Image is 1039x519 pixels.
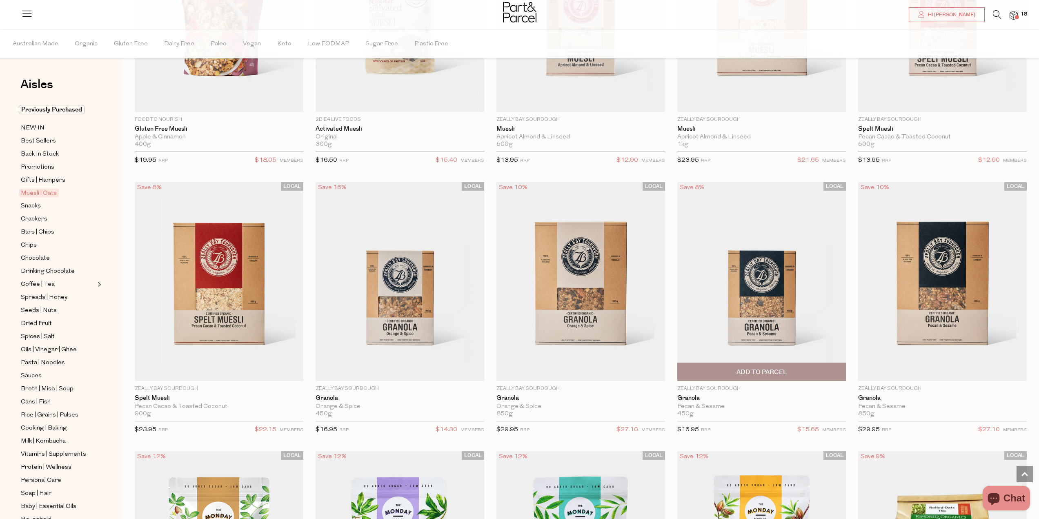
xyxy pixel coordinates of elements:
[281,182,303,191] span: LOCAL
[496,116,665,123] p: Zeally Bay Sourdough
[21,397,95,407] a: Cans | Fish
[520,158,530,163] small: RRP
[21,136,56,146] span: Best Sellers
[978,425,1000,435] span: $27.10
[21,501,95,512] a: Baby | Essential Oils
[1003,428,1027,432] small: MEMBERS
[21,489,51,499] span: Soap | Hair
[677,182,707,193] div: Save 8%
[616,155,638,166] span: $12.90
[135,182,164,193] div: Save 8%
[21,345,77,355] span: Oils | Vinegar | Ghee
[858,182,892,193] div: Save 10%
[20,76,53,94] span: Aisles
[1010,11,1018,20] a: 18
[21,188,95,198] a: Muesli | Oats
[316,394,484,402] a: Granola
[316,182,484,381] img: Granola
[21,227,95,237] a: Bars | Chips
[96,279,101,289] button: Expand/Collapse Coffee | Tea
[641,158,665,163] small: MEMBERS
[436,425,457,435] span: $14.30
[135,403,303,410] div: Pecan Cacao & Toasted Coconut
[21,462,95,472] a: Protein | Wellness
[316,403,484,410] div: Orange & Spice
[677,427,699,433] span: $16.95
[858,410,874,418] span: 850g
[1004,451,1027,460] span: LOCAL
[21,475,95,486] a: Personal Care
[211,30,227,58] span: Paleo
[21,410,78,420] span: Rice | Grains | Pulses
[462,451,484,460] span: LOCAL
[135,385,303,392] p: Zeally Bay Sourdough
[496,394,665,402] a: Granola
[21,279,95,290] a: Coffee | Tea
[21,502,76,512] span: Baby | Essential Oils
[677,125,846,133] a: Muesli
[1003,158,1027,163] small: MEMBERS
[21,332,95,342] a: Spices | Salt
[21,227,54,237] span: Bars | Chips
[496,182,665,381] img: Granola
[158,158,168,163] small: RRP
[503,2,536,22] img: Part&Parcel
[21,253,95,263] a: Chocolate
[135,125,303,133] a: Gluten Free Muesli
[823,451,846,460] span: LOCAL
[677,182,846,381] img: Granola
[13,30,58,58] span: Australian Made
[21,149,59,159] span: Back In Stock
[21,449,95,459] a: Vitamins | Supplements
[135,141,151,148] span: 400g
[20,78,53,99] a: Aisles
[277,30,291,58] span: Keto
[135,182,303,381] img: Spelt Muesli
[882,428,891,432] small: RRP
[641,428,665,432] small: MEMBERS
[316,116,484,123] p: 2Die4 Live Foods
[21,280,55,290] span: Coffee | Tea
[21,319,52,329] span: Dried Fruit
[496,385,665,392] p: Zeally Bay Sourdough
[21,358,95,368] a: Pasta | Noodles
[21,214,47,224] span: Crackers
[75,30,98,58] span: Organic
[677,141,688,148] span: 1kg
[281,451,303,460] span: LOCAL
[316,157,337,163] span: $16.50
[21,293,67,303] span: Spreads | Honey
[21,201,95,211] a: Snacks
[643,451,665,460] span: LOCAL
[255,155,276,166] span: $18.05
[677,363,846,381] button: Add To Parcel
[135,451,168,462] div: Save 12%
[858,116,1027,123] p: Zeally Bay Sourdough
[980,486,1032,512] inbox-online-store-chat: Shopify online store chat
[21,450,86,459] span: Vitamins | Supplements
[316,385,484,392] p: Zeally Bay Sourdough
[21,410,95,420] a: Rice | Grains | Pulses
[135,116,303,123] p: Food to Nourish
[21,240,95,250] a: Chips
[616,425,638,435] span: $27.10
[643,182,665,191] span: LOCAL
[164,30,194,58] span: Dairy Free
[135,410,151,418] span: 900g
[365,30,398,58] span: Sugar Free
[797,155,819,166] span: $21.65
[858,451,888,462] div: Save 9%
[21,437,66,446] span: Milk | Kombucha
[496,427,518,433] span: $29.95
[19,105,85,114] span: Previously Purchased
[858,427,880,433] span: $29.95
[858,403,1027,410] div: Pecan & Sesame
[280,158,303,163] small: MEMBERS
[21,176,65,185] span: Gifts | Hampers
[677,157,699,163] span: $23.95
[909,7,985,22] a: Hi [PERSON_NAME]
[677,410,694,418] span: 450g
[135,157,156,163] span: $19.95
[496,134,665,141] div: Apricot Almond & Linseed
[339,158,349,163] small: RRP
